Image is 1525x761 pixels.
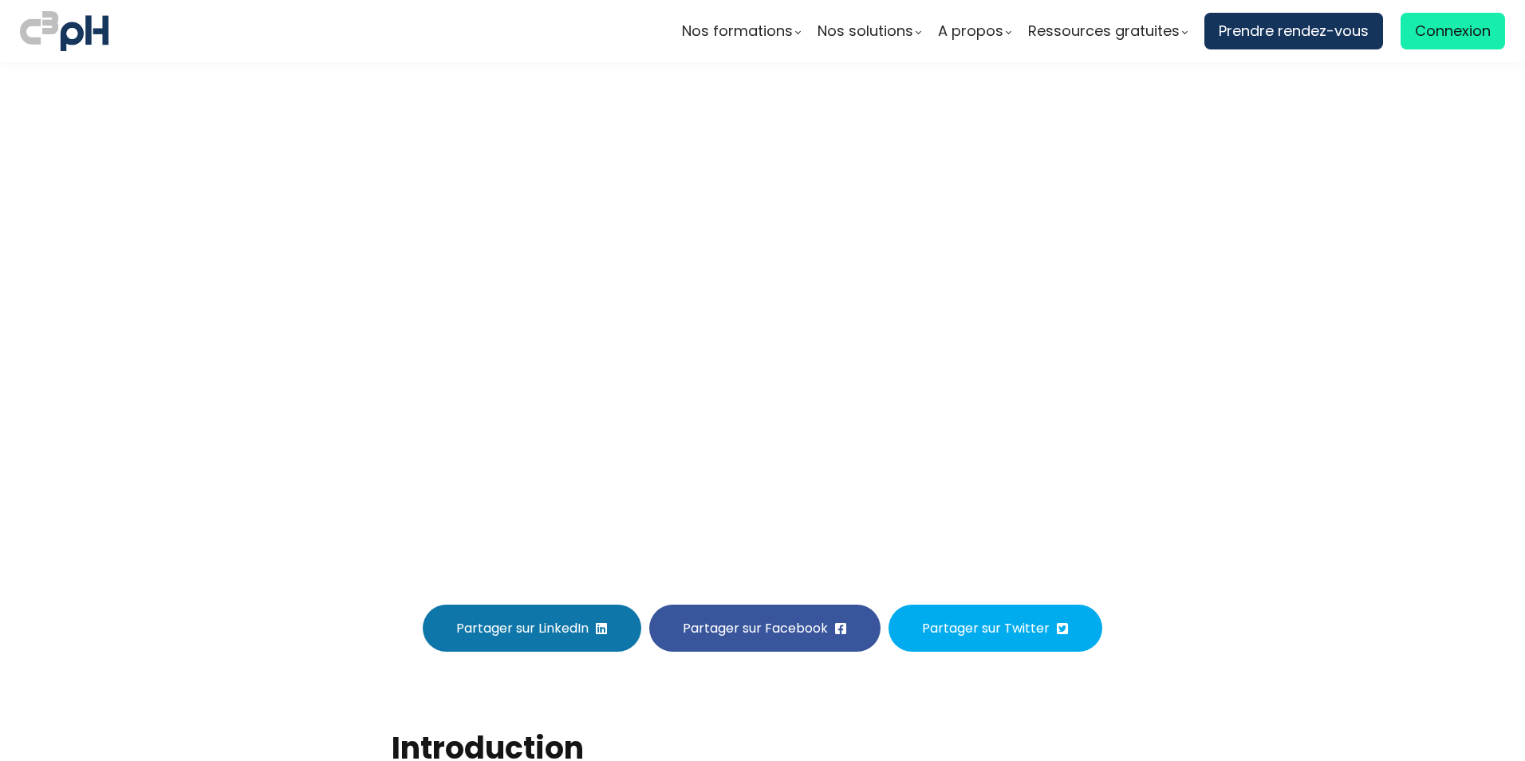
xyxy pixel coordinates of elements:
[818,19,913,43] span: Nos solutions
[1401,13,1505,49] a: Connexion
[938,19,1003,43] span: A propos
[649,605,881,652] button: Partager sur Facebook
[889,605,1102,652] button: Partager sur Twitter
[682,19,793,43] span: Nos formations
[20,8,108,54] img: logo C3PH
[423,605,641,652] button: Partager sur LinkedIn
[456,618,589,638] span: Partager sur LinkedIn
[922,618,1050,638] span: Partager sur Twitter
[683,618,828,638] span: Partager sur Facebook
[1204,13,1383,49] a: Prendre rendez-vous
[1028,19,1180,43] span: Ressources gratuites
[1415,19,1491,43] span: Connexion
[1219,19,1369,43] span: Prendre rendez-vous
